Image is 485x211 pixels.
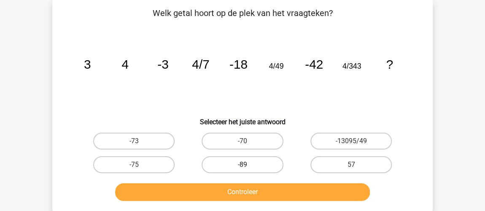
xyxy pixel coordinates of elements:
label: 57 [310,156,392,173]
label: -13095/49 [310,133,392,150]
label: -89 [202,156,283,173]
tspan: -3 [157,57,169,71]
label: -73 [93,133,175,150]
label: -70 [202,133,283,150]
tspan: 3 [84,57,91,71]
tspan: 4/343 [342,62,361,70]
label: -75 [93,156,175,173]
tspan: 4/49 [269,62,284,70]
tspan: 4 [122,57,129,71]
tspan: ? [386,57,393,71]
tspan: -42 [305,57,323,71]
tspan: -18 [229,57,248,71]
p: Welk getal hoort op de plek van het vraagteken? [66,7,419,19]
button: Controleer [115,183,370,201]
h6: Selecteer het juiste antwoord [66,111,419,126]
tspan: 4/7 [192,57,210,71]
